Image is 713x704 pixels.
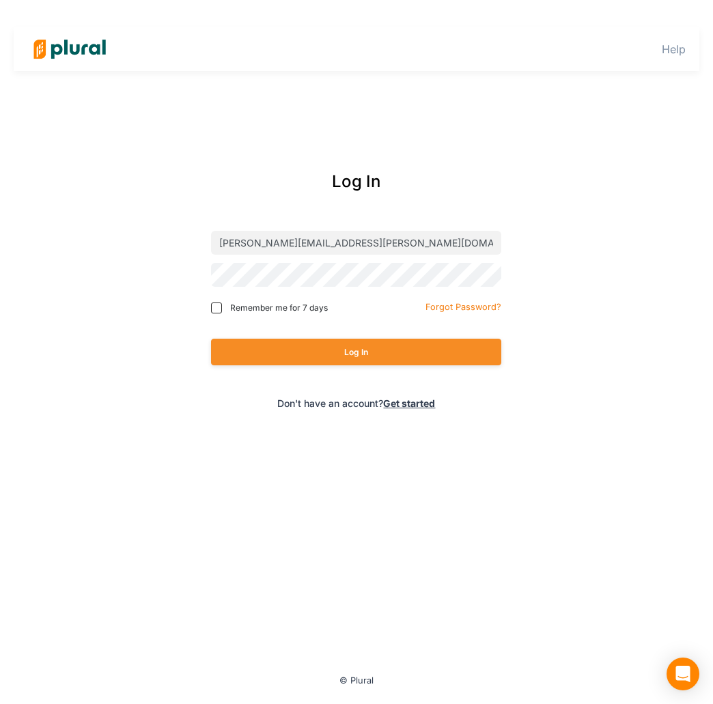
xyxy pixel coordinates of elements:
[163,169,550,194] div: Log In
[211,302,222,313] input: Remember me for 7 days
[211,339,501,365] button: Log In
[383,397,435,409] a: Get started
[667,658,699,690] div: Open Intercom Messenger
[230,302,328,314] span: Remember me for 7 days
[425,299,501,313] a: Forgot Password?
[22,25,117,73] img: Logo for Plural
[211,231,501,255] input: Email address
[425,302,501,312] small: Forgot Password?
[339,675,374,686] small: © Plural
[163,396,550,410] div: Don't have an account?
[662,42,686,56] a: Help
